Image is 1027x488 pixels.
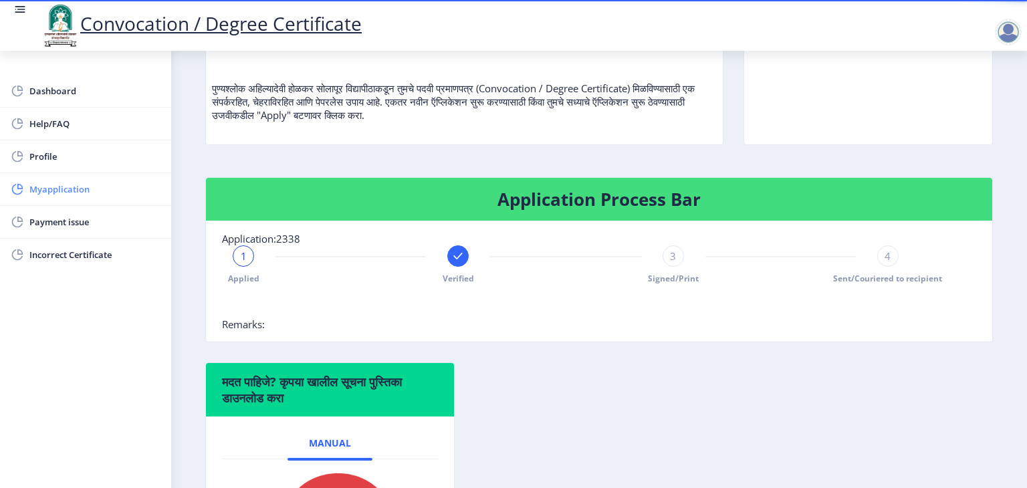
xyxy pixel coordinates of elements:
h4: Application Process Bar [222,189,976,210]
span: Manual [309,438,351,449]
span: 1 [241,249,247,263]
span: Sent/Couriered to recipient [833,273,942,284]
span: Myapplication [29,181,160,197]
img: logo [40,3,80,48]
span: Profile [29,148,160,164]
a: Convocation / Degree Certificate [40,11,362,36]
h6: मदत पाहिजे? कृपया खालील सूचना पुस्तिका डाउनलोड करा [222,374,438,406]
span: Dashboard [29,83,160,99]
span: Signed/Print [648,273,699,284]
a: Manual [288,427,372,459]
span: Payment issue [29,214,160,230]
span: Remarks: [222,318,265,331]
span: 4 [885,249,891,263]
p: पुण्यश्लोक अहिल्यादेवी होळकर सोलापूर विद्यापीठाकडून तुमचे पदवी प्रमाणपत्र (Convocation / Degree C... [212,55,717,122]
span: Incorrect Certificate [29,247,160,263]
span: Help/FAQ [29,116,160,132]
span: 3 [670,249,676,263]
span: Applied [228,273,259,284]
span: Application:2338 [222,232,300,245]
span: Verified [443,273,474,284]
